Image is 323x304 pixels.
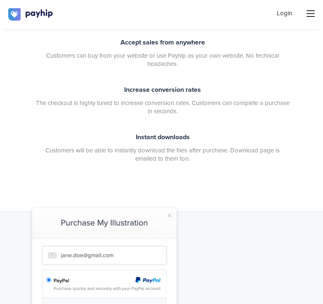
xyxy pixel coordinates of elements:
[8,8,54,21] img: logo.svg
[34,146,290,163] span: Customers will be able to instantly download the files after purchase. Download page is emailed t...
[34,99,290,115] span: The checkout is highly tuned to increase conversion rates. Customers can complete a purchase in s...
[120,38,205,47] span: Accept sales from anywhere
[32,131,290,164] a: Instant downloads Customers will be able to instantly download the files after purchase. Download...
[277,9,292,18] a: Login
[124,86,201,94] span: Increase conversion rates
[136,133,190,141] span: Instant downloads
[32,37,290,70] a: Accept sales from anywhere Customers can buy from your website or use Payhip as your own website....
[34,51,290,68] span: Customers can buy from your website or use Payhip as your own website. No technical headaches.
[32,84,290,117] a: Increase conversion rates The checkout is highly tuned to increase conversion rates. Customers ca...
